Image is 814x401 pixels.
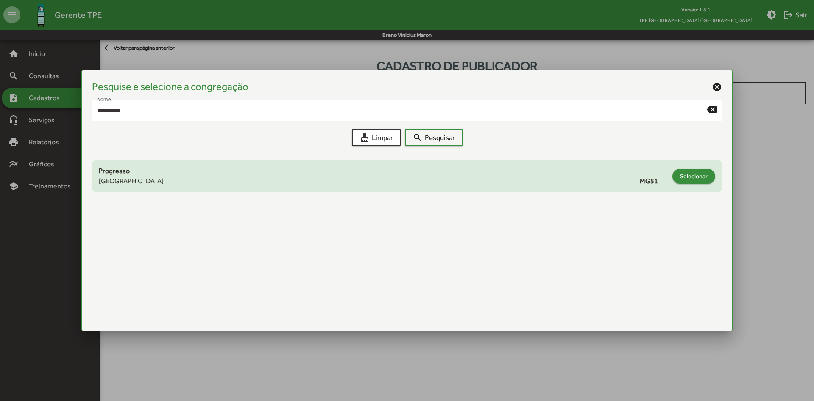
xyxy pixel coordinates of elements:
span: Progresso [99,167,130,175]
span: MG51 [640,176,668,186]
span: Selecionar [680,168,708,184]
mat-icon: backspace [707,104,717,114]
h4: Pesquise e selecione a congregação [92,81,248,93]
span: [GEOGRAPHIC_DATA] [99,176,164,186]
span: Pesquisar [413,130,455,145]
mat-icon: search [413,132,423,143]
mat-icon: cancel [712,82,722,92]
span: Limpar [360,130,393,145]
button: Pesquisar [405,129,463,146]
button: Limpar [352,129,401,146]
button: Selecionar [672,169,715,184]
mat-icon: cleaning_services [360,132,370,143]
